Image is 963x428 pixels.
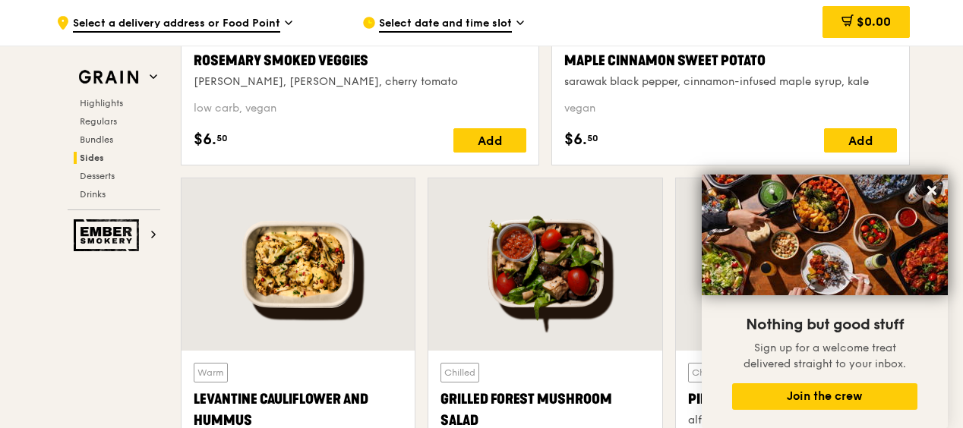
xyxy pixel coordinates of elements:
span: Select a delivery address or Food Point [73,16,280,33]
span: 50 [587,132,598,144]
div: Piri-piri Chicken Bites [688,389,897,410]
div: Warm [194,363,228,382]
div: Add [453,128,526,153]
div: Chilled [440,363,479,382]
div: vegan [564,101,897,116]
span: $0.00 [857,14,891,29]
span: 50 [216,132,228,144]
img: DSC07876-Edit02-Large.jpeg [702,175,948,295]
button: Join the crew [732,383,917,410]
span: Sides [80,153,104,163]
span: Bundles [80,134,113,145]
div: Maple Cinnamon Sweet Potato [564,50,897,71]
div: Rosemary Smoked Veggies [194,50,526,71]
span: Regulars [80,116,117,127]
span: Drinks [80,189,106,200]
span: Nothing but good stuff [746,316,904,334]
span: Select date and time slot [379,16,512,33]
span: $6. [564,128,587,151]
div: Chilled [688,363,727,382]
span: Highlights [80,98,123,109]
img: Grain web logo [74,64,144,91]
div: Add [824,128,897,153]
div: low carb, vegan [194,101,526,116]
button: Close [920,178,944,203]
div: sarawak black pepper, cinnamon-infused maple syrup, kale [564,74,897,90]
span: Sign up for a welcome treat delivered straight to your inbox. [744,341,906,370]
span: $6. [194,128,216,151]
img: Ember Smokery web logo [74,219,144,251]
span: Desserts [80,171,115,181]
div: [PERSON_NAME], [PERSON_NAME], cherry tomato [194,74,526,90]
